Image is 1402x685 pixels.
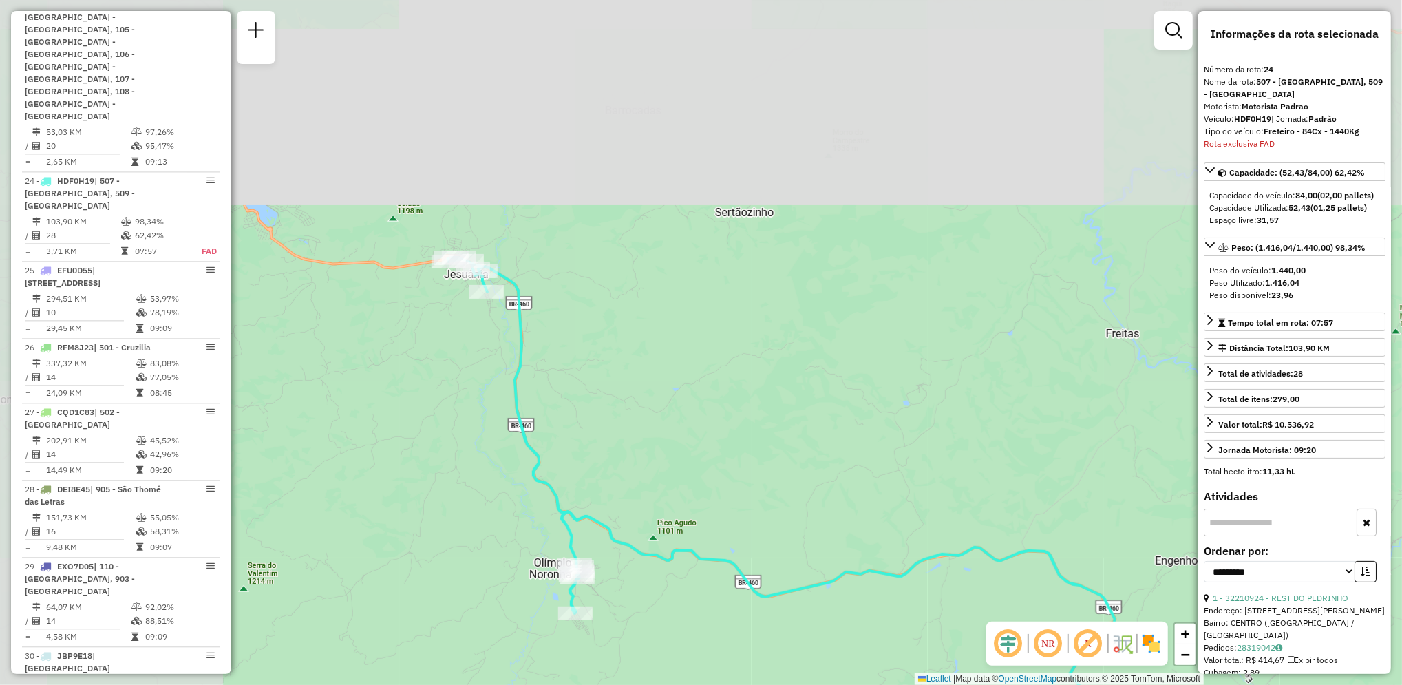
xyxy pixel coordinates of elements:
[206,562,215,570] em: Opções
[45,463,136,477] td: 14,49 KM
[25,407,120,430] span: 27 -
[1209,202,1380,214] div: Capacidade Utilizada:
[206,408,215,416] em: Opções
[32,514,41,522] i: Distância Total
[1209,265,1306,275] span: Peso do veículo:
[45,630,131,644] td: 4,58 KM
[25,176,135,211] span: 24 -
[1295,190,1317,200] strong: 84,00
[1204,414,1385,433] a: Valor total:R$ 10.536,92
[1204,363,1385,382] a: Total de atividades:28
[32,450,41,459] i: Total de Atividades
[1237,642,1282,653] a: 28319042
[131,603,142,611] i: % de utilização do peso
[206,343,215,351] em: Opções
[136,514,147,522] i: % de utilização do peso
[145,155,214,169] td: 09:13
[25,244,32,258] td: =
[1257,215,1279,225] strong: 31,57
[1160,17,1187,44] a: Exibir filtros
[25,407,120,430] span: | 502 - [GEOGRAPHIC_DATA]
[1213,593,1348,603] a: 1 - 32210924 - REST DO PEDRINHO
[121,247,128,255] i: Tempo total em rota
[1228,317,1333,328] span: Tempo total em rota: 07:57
[1218,393,1299,405] div: Total de itens:
[1204,76,1385,101] div: Nome da rota:
[57,484,90,494] span: DEI8E45
[134,229,188,242] td: 62,42%
[25,322,32,335] td: =
[25,139,32,153] td: /
[1032,627,1065,660] span: Ocultar NR
[992,627,1025,660] span: Ocultar deslocamento
[1204,542,1385,559] label: Ordenar por:
[25,463,32,477] td: =
[1293,368,1303,379] strong: 28
[1288,655,1338,665] span: Exibir todos
[57,651,92,661] span: JBP9E18
[1204,667,1260,677] span: Cubagem: 2,89
[206,485,215,493] em: Opções
[94,342,151,352] span: | 501 - Cruzilia
[136,436,147,445] i: % de utilização do peso
[918,674,951,684] a: Leaflet
[45,215,120,229] td: 103,90 KM
[25,386,32,400] td: =
[45,229,120,242] td: 28
[1204,642,1385,654] div: Pedidos:
[57,407,94,417] span: CQD1C83
[57,561,94,571] span: EXO7D05
[188,244,217,258] td: FAD
[25,561,135,596] span: 29 -
[149,463,215,477] td: 09:20
[45,434,136,447] td: 202,91 KM
[149,540,215,554] td: 09:07
[1209,289,1380,302] div: Peso disponível:
[1204,125,1385,138] div: Tipo do veículo:
[1204,440,1385,459] a: Jornada Motorista: 09:20
[242,17,270,48] a: Nova sessão e pesquisa
[25,630,32,644] td: =
[45,540,136,554] td: 9,48 KM
[1264,64,1273,74] strong: 24
[915,673,1204,685] div: Map data © contributors,© 2025 TomTom, Microsoft
[45,357,136,370] td: 337,32 KM
[131,158,138,166] i: Tempo total em rota
[131,633,138,641] i: Tempo total em rota
[25,484,161,507] span: 28 -
[1273,394,1299,404] strong: 279,00
[1181,646,1190,663] span: −
[1242,101,1308,112] strong: Motorista Padrao
[1271,114,1337,124] span: | Jornada:
[1209,189,1380,202] div: Capacidade do veículo:
[32,142,41,150] i: Total de Atividades
[45,306,136,319] td: 10
[149,370,215,384] td: 77,05%
[121,231,131,240] i: % de utilização da cubagem
[1355,561,1377,582] button: Ordem crescente
[32,308,41,317] i: Total de Atividades
[25,176,135,211] span: | 507 - [GEOGRAPHIC_DATA], 509 - [GEOGRAPHIC_DATA]
[1204,63,1385,76] div: Número da rota:
[1072,627,1105,660] span: Exibir rótulo
[1218,342,1330,355] div: Distância Total:
[953,674,955,684] span: |
[45,525,136,538] td: 16
[1204,389,1385,408] a: Total de itens:279,00
[32,436,41,445] i: Distância Total
[25,525,32,538] td: /
[25,265,100,288] span: 25 -
[1209,277,1380,289] div: Peso Utilizado:
[45,322,136,335] td: 29,45 KM
[999,674,1057,684] a: OpenStreetMap
[45,511,136,525] td: 151,73 KM
[149,306,215,319] td: 78,19%
[45,244,120,258] td: 3,71 KM
[149,386,215,400] td: 08:45
[136,543,143,551] i: Tempo total em rota
[1204,138,1385,150] div: Rota exclusiva FAD
[206,266,215,274] em: Opções
[136,527,147,536] i: % de utilização da cubagem
[25,447,32,461] td: /
[1271,265,1306,275] strong: 1.440,00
